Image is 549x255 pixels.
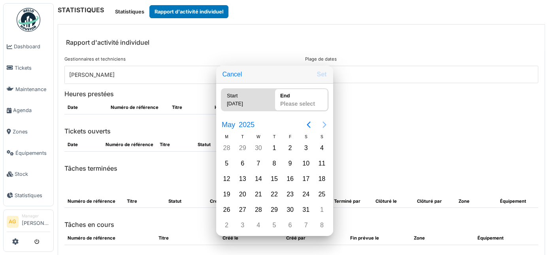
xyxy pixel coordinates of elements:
[277,100,325,111] div: Please select
[284,204,296,216] div: Friday, May 30, 2025
[224,89,264,100] div: Start
[316,204,328,216] div: Sunday, June 1, 2025
[300,173,312,185] div: Saturday, May 17, 2025
[317,117,332,133] button: Next page
[314,133,330,140] div: S
[253,158,264,169] div: Wednesday, May 7, 2025
[220,118,237,132] span: May
[237,118,257,132] span: 2025
[253,173,264,185] div: Wednesday, May 14, 2025
[316,188,328,200] div: Sunday, May 25, 2025
[237,188,249,200] div: Tuesday, May 20, 2025
[253,188,264,200] div: Wednesday, May 21, 2025
[251,133,266,140] div: W
[284,142,296,154] div: Friday, May 2, 2025
[284,219,296,231] div: Friday, June 6, 2025
[221,142,233,154] div: Monday, April 28, 2025
[301,117,317,133] button: Previous page
[237,204,249,216] div: Tuesday, May 27, 2025
[221,173,233,185] div: Monday, May 12, 2025
[266,133,282,140] div: T
[284,188,296,200] div: Friday, May 23, 2025
[235,133,251,140] div: T
[316,158,328,169] div: Sunday, May 11, 2025
[237,158,249,169] div: Tuesday, May 6, 2025
[268,188,280,200] div: Thursday, May 22, 2025
[300,219,312,231] div: Saturday, June 7, 2025
[253,204,264,216] div: Wednesday, May 28, 2025
[237,219,249,231] div: Tuesday, June 3, 2025
[314,67,330,82] button: Set
[221,219,233,231] div: Monday, June 2, 2025
[300,158,312,169] div: Saturday, May 10, 2025
[316,219,328,231] div: Sunday, June 8, 2025
[221,188,233,200] div: Monday, May 19, 2025
[219,133,235,140] div: M
[219,67,245,82] button: Cancel
[268,158,280,169] div: Thursday, May 8, 2025
[237,142,249,154] div: Tuesday, April 29, 2025
[300,204,312,216] div: Saturday, May 31, 2025
[221,204,233,216] div: Monday, May 26, 2025
[300,142,312,154] div: Saturday, May 3, 2025
[237,173,249,185] div: Tuesday, May 13, 2025
[253,219,264,231] div: Wednesday, June 4, 2025
[284,158,296,169] div: Friday, May 9, 2025
[282,133,298,140] div: F
[268,173,280,185] div: Thursday, May 15, 2025
[253,142,264,154] div: Wednesday, April 30, 2025
[316,142,328,154] div: Sunday, May 4, 2025
[277,89,325,100] div: End
[221,158,233,169] div: Monday, May 5, 2025
[217,118,260,132] button: May2025
[300,188,312,200] div: Saturday, May 24, 2025
[284,173,296,185] div: Friday, May 16, 2025
[268,204,280,216] div: Thursday, May 29, 2025
[268,142,280,154] div: Thursday, May 1, 2025
[268,219,280,231] div: Thursday, June 5, 2025
[316,173,328,185] div: Sunday, May 18, 2025
[224,100,264,111] div: [DATE]
[298,133,314,140] div: S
